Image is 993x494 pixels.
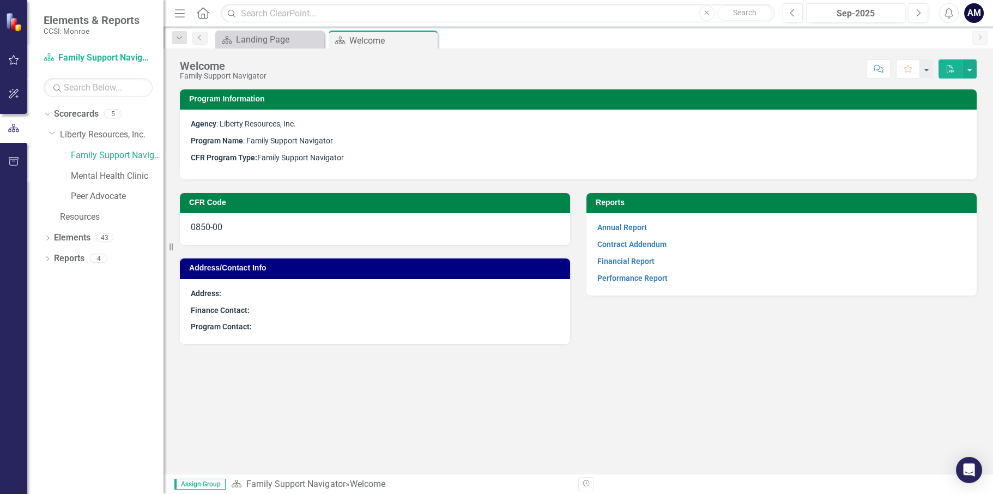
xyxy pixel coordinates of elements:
div: Open Intercom Messenger [956,457,982,483]
div: 5 [104,110,122,119]
strong: Program Name [191,136,243,145]
div: Family Support Navigator [180,72,267,80]
div: Landing Page [236,33,322,46]
div: 4 [90,254,107,263]
a: Resources [60,211,164,224]
a: Financial Report [597,257,655,266]
div: Welcome [180,60,267,72]
strong: CFR Program Type: [191,153,257,162]
div: Welcome [349,34,435,47]
a: Family Support Navigator [246,479,345,489]
a: Peer Advocate [71,190,164,203]
small: CCSI: Monroe [44,27,140,35]
div: Sep-2025 [810,7,901,20]
h3: Program Information [189,95,971,103]
span: Search [732,8,756,17]
a: Contract Addendum [597,240,667,249]
input: Search Below... [44,78,153,97]
a: Mental Health Clinic [71,170,164,183]
a: Family Support Navigator [71,149,164,162]
span: : Family Support Navigator [191,136,333,145]
span: 0850-00 [191,222,222,232]
a: Performance Report [597,274,668,282]
strong: Address: [191,289,221,298]
div: Welcome [349,479,385,489]
button: Search [717,5,772,21]
input: Search ClearPoint... [221,4,774,23]
button: Sep-2025 [806,3,905,23]
span: Assign Group [174,479,226,490]
h3: CFR Code [189,198,565,207]
a: Landing Page [218,33,322,46]
img: ClearPoint Strategy [5,13,25,32]
a: Scorecards [54,108,99,121]
h3: Reports [596,198,971,207]
a: Family Support Navigator [44,52,153,64]
a: Annual Report [597,223,647,232]
span: : Liberty Resources, Inc. [191,119,296,128]
span: Family Support Navigator [191,153,344,162]
strong: Finance Contact: [191,306,250,315]
span: Elements & Reports [44,14,140,27]
a: Reports [54,252,84,265]
strong: Program Contact: [191,322,252,331]
a: Elements [54,232,90,244]
div: » [231,478,570,491]
button: AM [964,3,984,23]
div: 43 [96,233,113,243]
h3: Address/Contact Info [189,264,565,272]
strong: Agency [191,119,216,128]
a: Liberty Resources, Inc. [60,129,164,141]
